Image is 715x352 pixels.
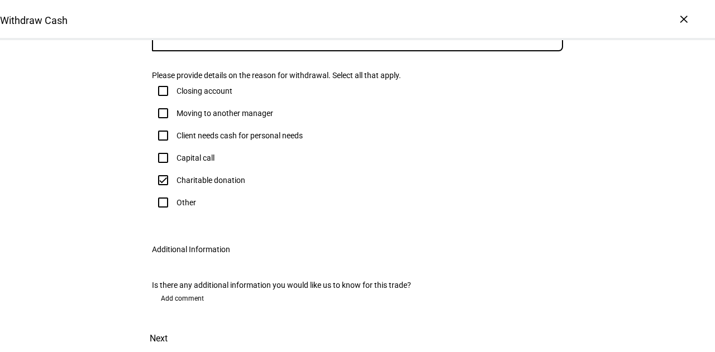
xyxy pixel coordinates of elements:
[152,281,563,290] div: Is there any additional information you would like us to know for this trade?
[177,198,196,207] div: Other
[152,290,213,307] button: Add comment
[161,290,204,307] span: Add comment
[177,131,303,140] div: Client needs cash for personal needs
[150,325,168,352] span: Next
[177,176,245,185] div: Charitable donation
[675,10,693,28] div: ×
[177,109,273,118] div: Moving to another manager
[152,245,230,254] div: Additional Information
[177,153,214,162] div: Capital call
[177,86,232,95] div: Closing account
[134,325,183,352] button: Next
[152,71,563,80] div: Please provide details on the reason for withdrawal. Select all that apply.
